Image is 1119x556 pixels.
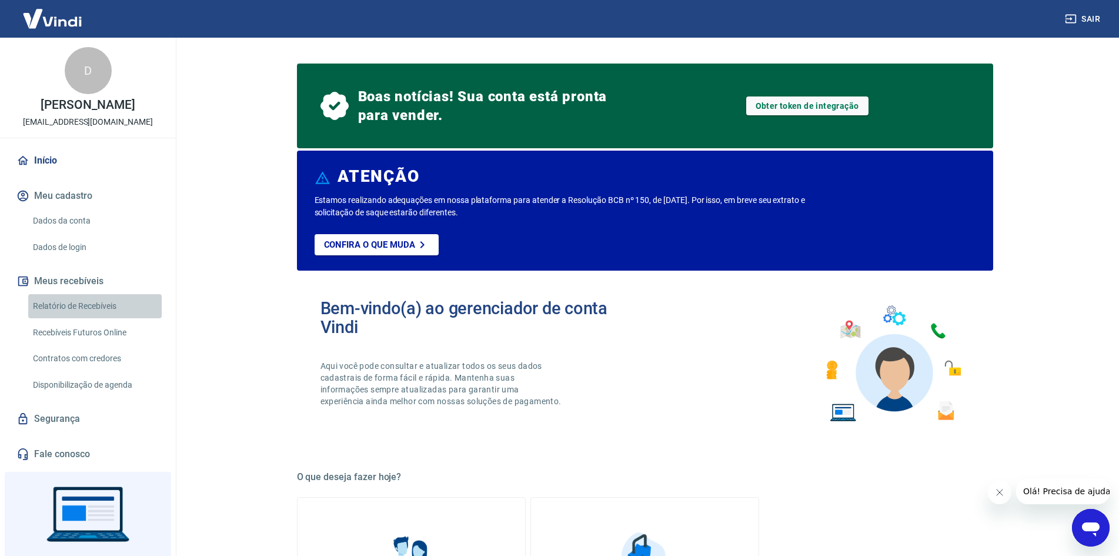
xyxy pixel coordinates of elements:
[7,8,99,18] span: Olá! Precisa de ajuda?
[28,373,162,397] a: Disponibilização de agenda
[988,481,1011,504] iframe: Fechar mensagem
[14,148,162,174] a: Início
[14,441,162,467] a: Fale conosco
[1063,8,1105,30] button: Sair
[28,321,162,345] a: Recebíveis Futuros Online
[746,96,869,115] a: Obter token de integração
[816,299,970,429] img: Imagem de um avatar masculino com diversos icones exemplificando as funcionalidades do gerenciado...
[14,183,162,209] button: Meu cadastro
[28,294,162,318] a: Relatório de Recebíveis
[320,299,645,337] h2: Bem-vindo(a) ao gerenciador de conta Vindi
[1072,509,1110,547] iframe: Botão para abrir a janela de mensagens
[320,360,564,407] p: Aqui você pode consultar e atualizar todos os seus dados cadastrais de forma fácil e rápida. Mant...
[14,268,162,294] button: Meus recebíveis
[41,99,135,111] p: [PERSON_NAME]
[23,116,153,128] p: [EMAIL_ADDRESS][DOMAIN_NAME]
[315,234,439,255] a: Confira o que muda
[324,239,415,250] p: Confira o que muda
[297,471,993,483] h5: O que deseja fazer hoje?
[14,1,91,36] img: Vindi
[1016,478,1110,504] iframe: Mensagem da empresa
[315,194,843,219] p: Estamos realizando adequações em nossa plataforma para atender a Resolução BCB nº 150, de [DATE]....
[358,87,612,125] span: Boas notícias! Sua conta está pronta para vender.
[338,171,419,182] h6: ATENÇÃO
[14,406,162,432] a: Segurança
[28,347,162,371] a: Contratos com credores
[28,209,162,233] a: Dados da conta
[28,235,162,259] a: Dados de login
[65,47,112,94] div: D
